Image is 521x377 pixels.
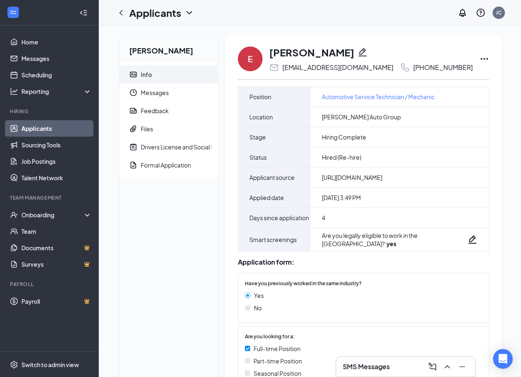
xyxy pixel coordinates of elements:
div: Application form: [238,258,489,266]
span: Stage [249,132,266,142]
a: PayrollCrown [21,293,92,310]
div: [EMAIL_ADDRESS][DOMAIN_NAME] [282,63,393,72]
a: ContactCardInfo [119,65,218,84]
span: Messages [141,84,212,102]
span: Hiring Complete [322,133,366,141]
a: Team [21,223,92,240]
span: Are you looking for a: [245,333,295,341]
span: Yes [254,291,264,300]
button: ChevronUp [441,360,454,373]
div: Switch to admin view [21,361,79,369]
svg: ComposeMessage [428,362,437,372]
svg: ContactCard [129,70,137,79]
span: No [254,303,262,312]
svg: ChevronLeft [116,8,126,18]
div: Onboarding [21,211,85,219]
div: Files [141,125,153,133]
a: DocumentApproveFormal Application [119,156,218,174]
svg: Pencil [468,235,477,244]
a: ReportFeedback [119,102,218,120]
svg: Pencil [358,47,367,57]
div: Are you legally eligible to work in the [GEOGRAPHIC_DATA]? : [322,231,468,248]
a: Home [21,34,92,50]
a: DocumentsCrown [21,240,92,256]
a: SurveysCrown [21,256,92,272]
svg: Collapse [79,9,88,17]
svg: Email [269,63,279,72]
h3: SMS Messages [343,362,390,371]
svg: Analysis [10,87,18,95]
h1: [PERSON_NAME] [269,45,354,59]
a: Automotive Service Technician / Mechanic [322,92,435,101]
span: Have you previously worked in the same industry? [245,280,362,288]
svg: DocumentApprove [129,161,137,169]
div: [PHONE_NUMBER] [413,63,473,72]
a: Applicants [21,120,92,137]
button: ComposeMessage [426,360,439,373]
svg: Paperclip [129,125,137,133]
div: Team Management [10,194,90,201]
strong: yes [386,240,396,247]
div: Formal Application [141,161,191,169]
button: Minimize [456,360,469,373]
svg: QuestionInfo [476,8,486,18]
span: Position [249,92,271,102]
div: Payroll [10,281,90,288]
div: Drivers License and Social Security [141,143,233,151]
svg: UserCheck [10,211,18,219]
div: Reporting [21,87,92,95]
span: Full-time Position [254,344,300,353]
span: Location [249,112,273,122]
span: Part-time Position [254,356,302,365]
span: Hired (Re-hire) [322,153,361,161]
a: Talent Network [21,170,92,186]
span: Smart screenings [249,235,297,244]
div: Info [141,70,152,79]
svg: Report [129,107,137,115]
a: ClockMessages [119,84,218,102]
h2: [PERSON_NAME] [119,35,218,62]
a: Scheduling [21,67,92,83]
a: Job Postings [21,153,92,170]
div: E [248,53,253,65]
svg: Minimize [457,362,467,372]
span: [URL][DOMAIN_NAME] [322,173,382,182]
svg: Clock [129,88,137,97]
h1: Applicants [129,6,181,20]
span: 4 [322,214,325,222]
div: Open Intercom Messenger [493,349,513,369]
a: Sourcing Tools [21,137,92,153]
span: [DATE] 3:49 PM [322,193,361,202]
span: Status [249,152,267,162]
a: NoteActiveDrivers License and Social Security [119,138,218,156]
div: Hiring [10,108,90,115]
div: JC [496,9,502,16]
svg: WorkstreamLogo [9,8,17,16]
svg: Phone [400,63,410,72]
div: Feedback [141,107,169,115]
span: Applied date [249,193,284,202]
span: Applicant source [249,172,295,182]
a: PaperclipFiles [119,120,218,138]
svg: NoteActive [129,143,137,151]
span: [PERSON_NAME] Auto Group [322,113,401,121]
svg: Notifications [458,8,468,18]
svg: Settings [10,361,18,369]
svg: ChevronDown [184,8,194,18]
svg: Ellipses [479,54,489,64]
svg: ChevronUp [442,362,452,372]
span: Days since application [249,213,309,223]
a: Messages [21,50,92,67]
